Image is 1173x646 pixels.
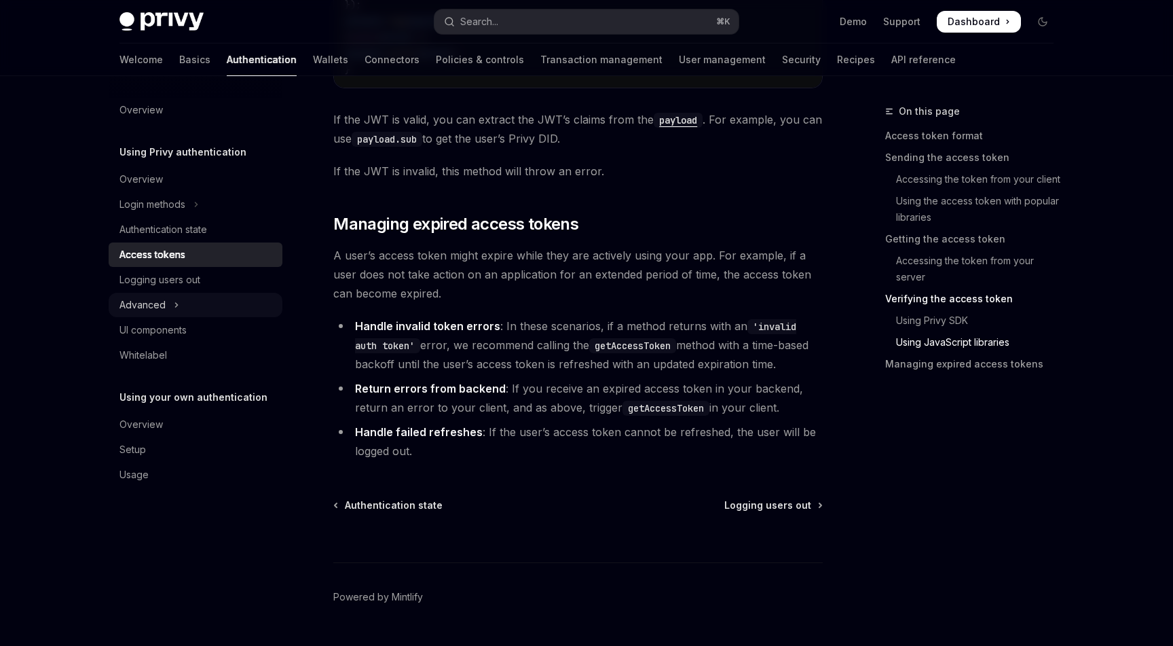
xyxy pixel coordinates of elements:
[724,499,821,512] a: Logging users out
[1032,11,1054,33] button: Toggle dark mode
[109,318,282,342] a: UI components
[937,11,1021,33] a: Dashboard
[679,43,766,76] a: User management
[333,423,823,461] li: : If the user’s access token cannot be refreshed, the user will be logged out.
[109,343,282,367] a: Whitelabel
[119,171,163,187] div: Overview
[335,499,443,512] a: Authentication state
[109,192,282,217] button: Toggle Login methods section
[885,168,1064,190] a: Accessing the token from your client
[365,43,420,76] a: Connectors
[724,499,811,512] span: Logging users out
[119,12,204,31] img: dark logo
[885,331,1064,353] a: Using JavaScript libraries
[333,246,823,303] span: A user’s access token might expire while they are actively using your app. For example, if a user...
[352,132,422,147] code: payload.sub
[109,217,282,242] a: Authentication state
[460,14,498,30] div: Search...
[119,247,185,263] div: Access tokens
[119,416,163,433] div: Overview
[885,353,1064,375] a: Managing expired access tokens
[540,43,663,76] a: Transaction management
[109,167,282,192] a: Overview
[355,319,500,333] strong: Handle invalid token errors
[885,147,1064,168] a: Sending the access token
[119,144,246,160] h5: Using Privy authentication
[883,15,920,29] a: Support
[589,338,676,353] code: getAccessToken
[119,467,149,483] div: Usage
[622,401,709,416] code: getAccessToken
[119,389,267,406] h5: Using your own authentication
[109,412,282,437] a: Overview
[654,113,703,128] code: payload
[840,15,867,29] a: Demo
[345,499,443,512] span: Authentication state
[837,43,875,76] a: Recipes
[333,379,823,417] li: : If you receive an expired access token in your backend, return an error to your client, and as ...
[885,288,1064,310] a: Verifying the access token
[948,15,1000,29] span: Dashboard
[885,310,1064,331] a: Using Privy SDK
[333,590,423,604] a: Powered by Mintlify
[119,43,163,76] a: Welcome
[885,250,1064,288] a: Accessing the token from your server
[227,43,297,76] a: Authentication
[885,228,1064,250] a: Getting the access token
[333,317,823,374] li: : In these scenarios, if a method returns with an error, we recommend calling the method with a t...
[119,102,163,118] div: Overview
[333,213,578,235] span: Managing expired access tokens
[899,103,960,120] span: On this page
[355,425,483,439] strong: Handle failed refreshes
[355,382,506,395] strong: Return errors from backend
[782,43,821,76] a: Security
[891,43,956,76] a: API reference
[119,297,166,313] div: Advanced
[333,110,823,148] span: If the JWT is valid, you can extract the JWT’s claims from the . For example, you can use to get ...
[436,43,524,76] a: Policies & controls
[109,98,282,122] a: Overview
[109,268,282,292] a: Logging users out
[109,463,282,487] a: Usage
[333,162,823,181] span: If the JWT is invalid, this method will throw an error.
[885,125,1064,147] a: Access token format
[654,113,703,126] a: payload
[119,221,207,238] div: Authentication state
[119,322,187,338] div: UI components
[119,196,185,213] div: Login methods
[355,319,796,353] code: 'invalid auth token'
[885,190,1064,228] a: Using the access token with popular libraries
[434,10,739,34] button: Open search
[313,43,348,76] a: Wallets
[716,16,730,27] span: ⌘ K
[109,293,282,317] button: Toggle Advanced section
[119,347,167,363] div: Whitelabel
[109,437,282,462] a: Setup
[179,43,210,76] a: Basics
[119,442,146,458] div: Setup
[109,243,282,267] a: Access tokens
[119,272,200,288] div: Logging users out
